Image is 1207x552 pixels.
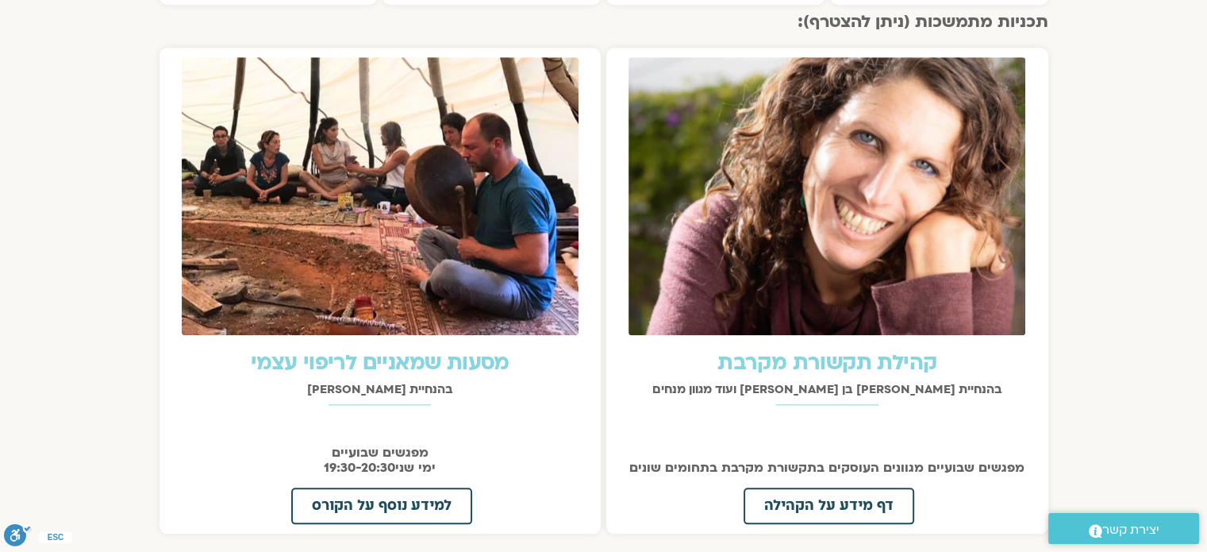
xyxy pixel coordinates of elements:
[395,459,436,477] span: ימי שני
[332,444,429,461] span: מפגשים שבועיים
[1048,513,1199,544] a: יצירת קשר
[717,349,936,377] a: קהילת תקשורת מקרבת
[251,349,509,377] a: מסעות שמאניים לריפוי עצמי
[1102,519,1159,541] span: יצירת קשר
[614,461,1040,476] p: מפגשים שבועיים מגוונים העוסקים בתקשורת מקרבת בתחומים שונים
[167,446,594,476] p: 19:30-20:30
[764,499,894,513] span: דף מידע על הקהילה
[744,488,914,524] a: דף מידע על הקהילה
[160,13,1048,32] h2: תכניות מתמשכות (ניתן להצטרף):
[291,488,472,524] a: למידע נוסף על הקורס
[167,383,594,396] h2: בהנחיית [PERSON_NAME]
[614,383,1040,396] h2: בהנחיית [PERSON_NAME] בן [PERSON_NAME] ועוד מגוון מנחים
[312,499,452,513] span: למידע נוסף על הקורס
